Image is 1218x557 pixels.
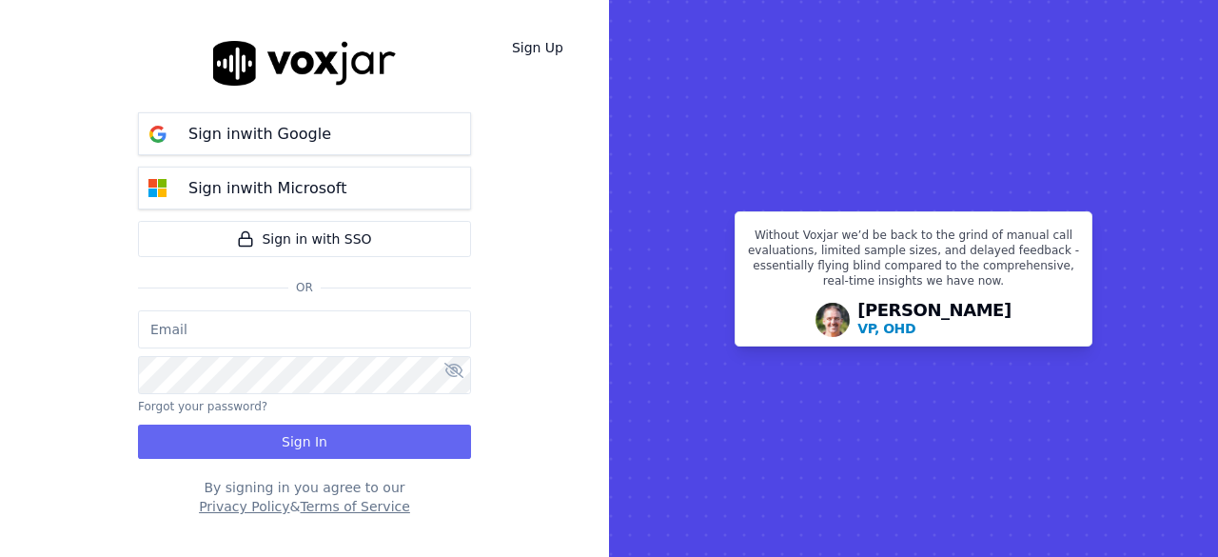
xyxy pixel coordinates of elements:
span: Or [288,280,321,295]
img: microsoft Sign in button [139,169,177,208]
img: google Sign in button [139,115,177,153]
a: Sign in with SSO [138,221,471,257]
div: By signing in you agree to our & [138,478,471,516]
input: Email [138,310,471,348]
p: Without Voxjar we’d be back to the grind of manual call evaluations, limited sample sizes, and de... [747,228,1080,296]
a: Sign Up [497,30,579,65]
button: Sign inwith Google [138,112,471,155]
button: Privacy Policy [199,497,289,516]
button: Terms of Service [300,497,409,516]
button: Sign In [138,425,471,459]
p: Sign in with Microsoft [188,177,346,200]
p: Sign in with Google [188,123,331,146]
button: Sign inwith Microsoft [138,167,471,209]
p: VP, OHD [857,319,915,338]
button: Forgot your password? [138,399,267,414]
img: Avatar [815,303,850,337]
div: [PERSON_NAME] [857,302,1012,338]
img: logo [213,41,396,86]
